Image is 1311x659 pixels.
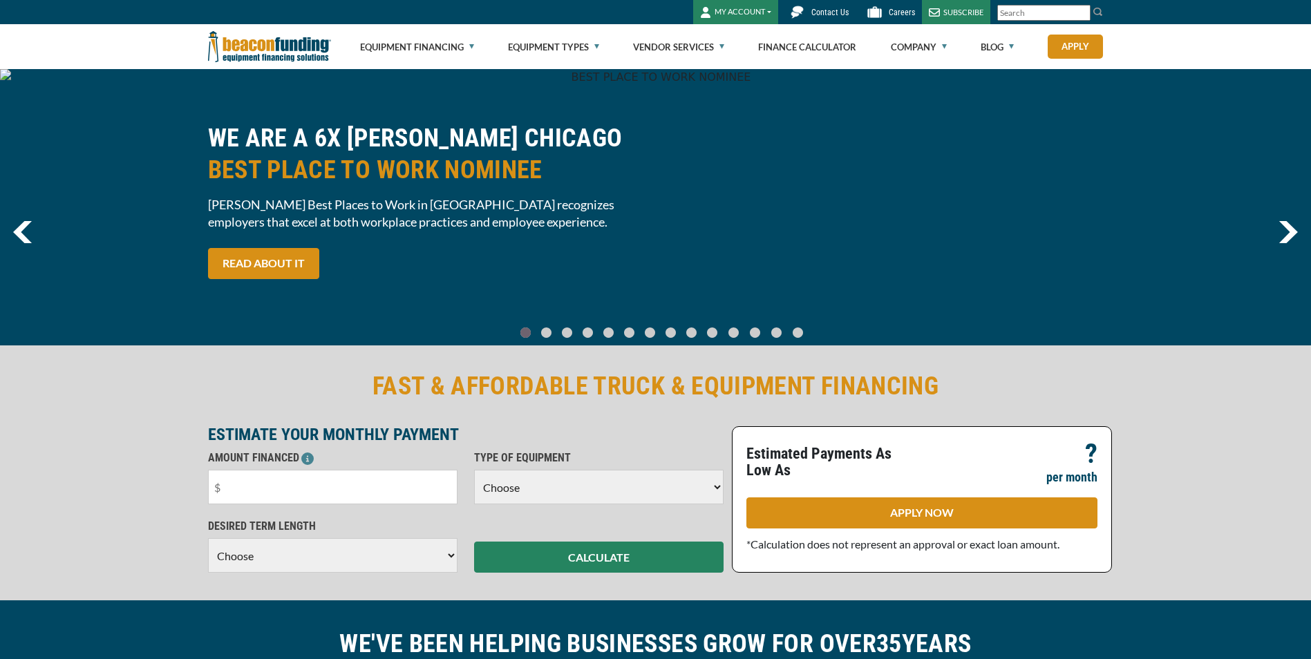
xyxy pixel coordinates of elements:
p: TYPE OF EQUIPMENT [474,450,724,466]
a: APPLY NOW [746,497,1097,528]
a: Go To Slide 8 [683,327,700,338]
h2: WE ARE A 6X [PERSON_NAME] CHICAGO [208,122,648,186]
p: ESTIMATE YOUR MONTHLY PAYMENT [208,426,724,443]
a: Go To Slide 12 [768,327,785,338]
a: Go To Slide 7 [663,327,679,338]
input: Search [997,5,1091,21]
a: Go To Slide 4 [601,327,617,338]
a: Company [891,25,947,69]
a: Go To Slide 1 [538,327,555,338]
img: Beacon Funding Corporation logo [208,24,331,69]
input: $ [208,470,458,504]
a: Go To Slide 5 [621,327,638,338]
span: [PERSON_NAME] Best Places to Work in [GEOGRAPHIC_DATA] recognizes employers that excel at both wo... [208,196,648,231]
a: Finance Calculator [758,25,856,69]
p: AMOUNT FINANCED [208,450,458,466]
a: Go To Slide 2 [559,327,576,338]
a: Go To Slide 13 [789,327,807,338]
a: Go To Slide 0 [518,327,534,338]
a: Go To Slide 10 [725,327,742,338]
img: Left Navigator [13,221,32,243]
span: Careers [889,8,915,17]
span: *Calculation does not represent an approval or exact loan amount. [746,537,1059,551]
a: Apply [1048,35,1103,59]
p: Estimated Payments As Low As [746,446,914,479]
a: Go To Slide 6 [642,327,659,338]
h2: FAST & AFFORDABLE TRUCK & EQUIPMENT FINANCING [208,370,1104,402]
a: Clear search text [1076,8,1087,19]
p: ? [1085,446,1097,462]
span: 35 [876,629,902,658]
a: previous [13,221,32,243]
img: Right Navigator [1279,221,1298,243]
a: Go To Slide 9 [704,327,721,338]
p: per month [1046,469,1097,486]
span: Contact Us [811,8,849,17]
a: Vendor Services [633,25,724,69]
span: BEST PLACE TO WORK NOMINEE [208,154,648,186]
a: next [1279,221,1298,243]
a: Blog [981,25,1014,69]
a: Equipment Types [508,25,599,69]
p: DESIRED TERM LENGTH [208,518,458,535]
a: Go To Slide 11 [746,327,764,338]
img: Search [1093,6,1104,17]
a: Equipment Financing [360,25,474,69]
a: READ ABOUT IT [208,248,319,279]
button: CALCULATE [474,542,724,573]
a: Go To Slide 3 [580,327,596,338]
